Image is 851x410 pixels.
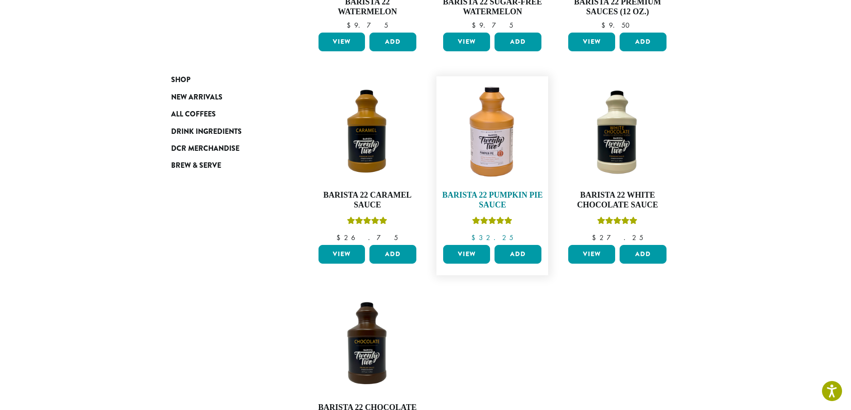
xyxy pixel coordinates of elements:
a: Drink Ingredients [171,123,278,140]
bdi: 32.25 [471,233,513,242]
a: DCR Merchandise [171,140,278,157]
span: $ [336,233,344,242]
a: New Arrivals [171,88,278,105]
img: DP3239.64-oz.01.default.png [441,81,544,183]
a: View [568,33,615,51]
button: Add [369,33,416,51]
h4: Barista 22 Caramel Sauce [316,191,419,210]
img: B22-Caramel-Sauce_Stock-e1709240861679.png [316,81,419,183]
span: $ [347,21,354,30]
button: Add [495,245,541,264]
a: Barista 22 Pumpkin Pie SauceRated 5.00 out of 5 $32.25 [441,81,544,241]
span: New Arrivals [171,92,222,103]
div: Rated 5.00 out of 5 [597,215,637,229]
button: Add [495,33,541,51]
bdi: 9.50 [601,21,634,30]
a: View [319,33,365,51]
a: View [319,245,365,264]
span: DCR Merchandise [171,143,239,154]
span: $ [601,21,609,30]
bdi: 9.75 [472,21,513,30]
span: $ [592,233,599,242]
a: View [443,33,490,51]
a: All Coffees [171,106,278,123]
h4: Barista 22 White Chocolate Sauce [566,191,669,210]
a: Shop [171,71,278,88]
button: Add [369,245,416,264]
div: Rated 5.00 out of 5 [472,215,512,229]
bdi: 27.25 [592,233,643,242]
span: Shop [171,75,190,86]
div: Rated 5.00 out of 5 [347,215,387,229]
span: Brew & Serve [171,160,221,171]
bdi: 26.75 [336,233,398,242]
img: B22-White-Choclate-Sauce_Stock-1-e1712177177476.png [566,81,669,183]
h4: Barista 22 Pumpkin Pie Sauce [441,191,544,210]
img: B22-Chocolate-Sauce_Stock-e1709240938998.png [316,293,419,396]
span: $ [471,233,479,242]
a: View [443,245,490,264]
a: Brew & Serve [171,157,278,174]
a: Barista 22 White Chocolate SauceRated 5.00 out of 5 $27.25 [566,81,669,241]
button: Add [620,245,667,264]
a: View [568,245,615,264]
bdi: 9.75 [347,21,388,30]
span: All Coffees [171,109,216,120]
span: Drink Ingredients [171,126,242,137]
span: $ [472,21,479,30]
a: Barista 22 Caramel SauceRated 5.00 out of 5 $26.75 [316,81,419,241]
button: Add [620,33,667,51]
